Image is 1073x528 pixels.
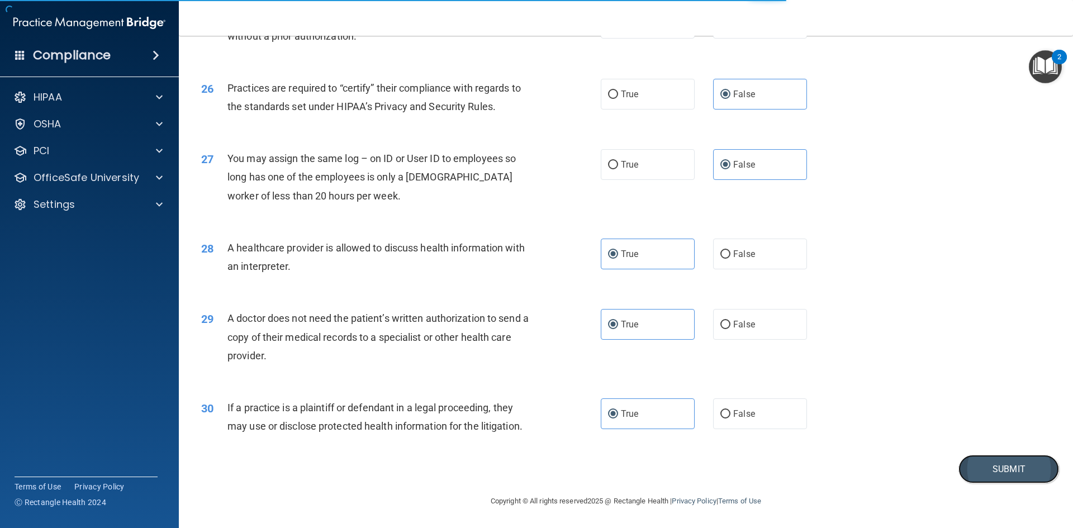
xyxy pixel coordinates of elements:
span: True [621,249,638,259]
span: 27 [201,153,213,166]
input: True [608,91,618,99]
p: HIPAA [34,91,62,104]
span: True [621,159,638,170]
span: True [621,89,638,99]
h4: Compliance [33,47,111,63]
span: True [621,319,638,330]
input: True [608,161,618,169]
input: True [608,250,618,259]
a: Terms of Use [15,481,61,492]
a: Settings [13,198,163,211]
a: PCI [13,144,163,158]
span: Practices are required to “certify” their compliance with regards to the standards set under HIPA... [227,82,521,112]
p: PCI [34,144,49,158]
span: A doctor does not need the patient’s written authorization to send a copy of their medical record... [227,312,529,361]
span: 30 [201,402,213,415]
span: False [733,159,755,170]
div: 2 [1057,57,1061,72]
a: HIPAA [13,91,163,104]
span: Appointment reminders are allowed under the HIPAA Privacy Rule without a prior authorization. [227,11,523,41]
a: Terms of Use [718,497,761,505]
span: You may assign the same log – on ID or User ID to employees so long has one of the employees is o... [227,153,516,201]
input: False [720,321,730,329]
button: Open Resource Center, 2 new notifications [1029,50,1062,83]
span: True [621,408,638,419]
div: Copyright © All rights reserved 2025 @ Rectangle Health | | [422,483,830,519]
input: False [720,161,730,169]
span: False [733,319,755,330]
button: Submit [958,455,1059,483]
input: True [608,321,618,329]
input: False [720,250,730,259]
span: 26 [201,82,213,96]
p: OSHA [34,117,61,131]
span: False [733,408,755,419]
input: True [608,410,618,418]
a: OfficeSafe University [13,171,163,184]
span: 29 [201,312,213,326]
a: Privacy Policy [74,481,125,492]
input: False [720,91,730,99]
input: False [720,410,730,418]
span: If a practice is a plaintiff or defendant in a legal proceeding, they may use or disclose protect... [227,402,523,432]
span: False [733,89,755,99]
span: Ⓒ Rectangle Health 2024 [15,497,106,508]
span: 28 [201,242,213,255]
p: OfficeSafe University [34,171,139,184]
img: PMB logo [13,12,165,34]
a: OSHA [13,117,163,131]
a: Privacy Policy [672,497,716,505]
span: False [733,249,755,259]
p: Settings [34,198,75,211]
span: A healthcare provider is allowed to discuss health information with an interpreter. [227,242,525,272]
